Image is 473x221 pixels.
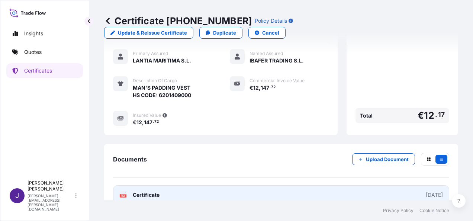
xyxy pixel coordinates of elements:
span: € [418,111,424,120]
a: Certificates [6,63,83,78]
span: 12 [253,85,259,90]
button: Cancel [248,27,286,39]
p: [PERSON_NAME] [PERSON_NAME] [28,180,74,192]
p: Certificate [PHONE_NUMBER] [104,15,252,27]
p: Quotes [24,48,42,56]
div: [DATE] [426,191,443,199]
p: [PERSON_NAME][EMAIL_ADDRESS][PERSON_NAME][DOMAIN_NAME] [28,193,74,211]
span: Total [360,112,373,119]
span: Named Assured [250,51,283,57]
span: . [153,121,154,123]
span: LANTIA MARITIMA S.L. [133,57,191,64]
span: . [270,86,271,89]
span: Documents [113,156,147,163]
a: Cookie Notice [419,208,449,214]
a: PDFCertificate[DATE] [113,185,449,205]
span: € [133,120,136,125]
span: , [142,120,144,125]
p: Insights [24,30,43,37]
span: 147 [144,120,152,125]
span: € [250,85,253,90]
a: Update & Reissue Certificate [104,27,193,39]
a: Privacy Policy [383,208,414,214]
span: Primary Assured [133,51,168,57]
text: PDF [121,195,126,197]
p: Cancel [262,29,279,36]
span: 17 [438,112,445,117]
a: Duplicate [199,27,242,39]
button: Upload Document [352,153,415,165]
span: 72 [271,86,276,89]
span: J [15,192,19,199]
span: 12 [136,120,142,125]
span: 12 [424,111,434,120]
p: Policy Details [255,17,287,25]
span: MAN'S PADDING VEST HS CODE: 6201409000 [133,84,191,99]
a: Insights [6,26,83,41]
span: IBAFER TRADING S.L. [250,57,304,64]
span: Certificate [133,191,160,199]
span: Commercial Invoice Value [250,78,305,84]
p: Upload Document [366,156,409,163]
span: . [435,112,437,117]
span: , [259,85,261,90]
span: 72 [154,121,159,123]
a: Quotes [6,45,83,60]
span: Description Of Cargo [133,78,177,84]
p: Duplicate [213,29,236,36]
span: 147 [261,85,269,90]
span: Insured Value [133,112,161,118]
p: Certificates [24,67,52,74]
p: Update & Reissue Certificate [118,29,187,36]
